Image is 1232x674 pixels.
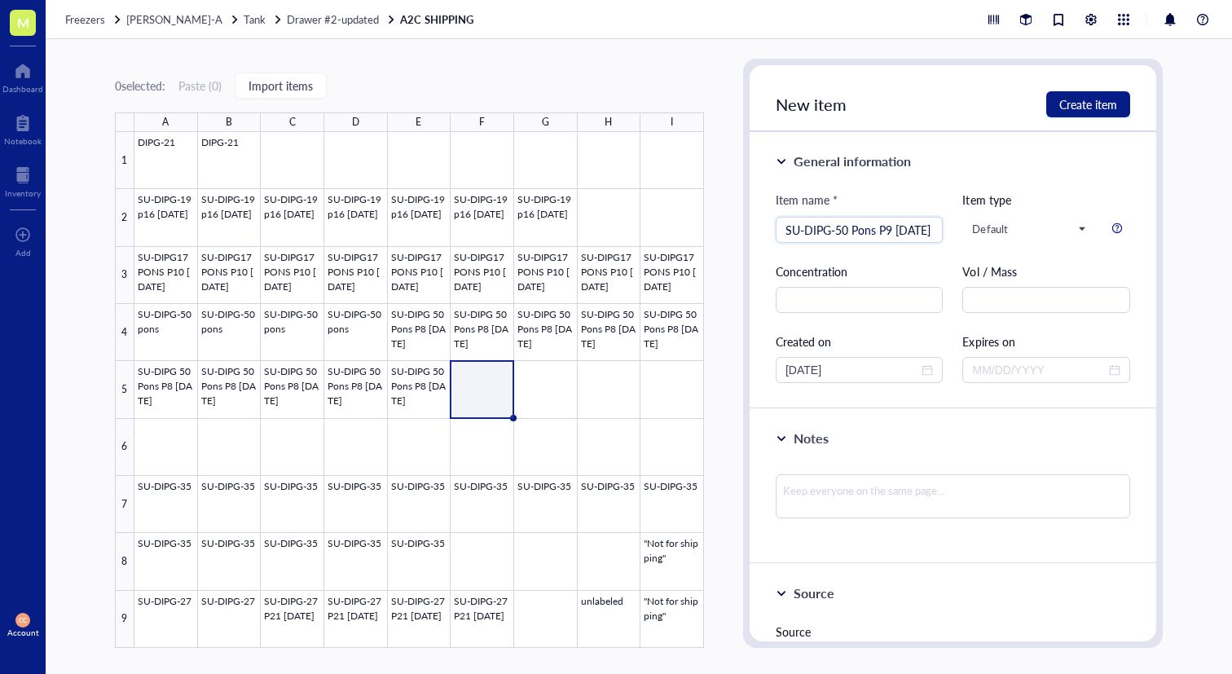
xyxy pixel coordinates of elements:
div: 9 [115,591,134,648]
span: Import items [249,79,313,92]
div: 4 [115,304,134,361]
a: Freezers [65,12,123,27]
a: Dashboard [2,58,43,94]
div: Dashboard [2,84,43,94]
button: Import items [235,73,327,99]
a: [PERSON_NAME]-A [126,12,240,27]
div: Notes [794,429,829,448]
span: Drawer #2-updated [287,11,379,27]
div: Concentration [776,262,944,280]
input: MM/DD/YYYY [785,361,919,379]
span: Create item [1059,98,1117,111]
a: Notebook [4,110,42,146]
span: CC [19,616,28,623]
div: Item type [962,191,1130,209]
div: I [671,112,673,132]
div: Source [776,623,1130,641]
div: 8 [115,533,134,590]
div: 1 [115,132,134,189]
button: Create item [1046,91,1130,117]
span: Tank [244,11,266,27]
div: 0 selected: [115,77,165,95]
div: C [289,112,296,132]
div: G [542,112,549,132]
div: Expires on [962,333,1130,350]
input: MM/DD/YYYY [972,361,1106,379]
div: H [605,112,612,132]
div: Add [15,248,31,258]
div: 3 [115,247,134,304]
div: A [162,112,169,132]
div: Created on [776,333,944,350]
div: 2 [115,189,134,246]
a: A2C SHIPPING [400,12,476,27]
button: Paste (0) [178,73,222,99]
div: D [352,112,359,132]
span: [PERSON_NAME]-A [126,11,222,27]
div: 5 [115,361,134,418]
div: Notebook [4,136,42,146]
div: Vol / Mass [962,262,1130,280]
div: E [416,112,421,132]
a: TankDrawer #2-updated [244,12,397,27]
div: Account [7,628,39,637]
div: General information [794,152,911,171]
div: Inventory [5,188,41,198]
div: B [226,112,232,132]
div: 7 [115,476,134,533]
a: Inventory [5,162,41,198]
span: M [17,12,29,33]
span: Freezers [65,11,105,27]
div: F [479,112,485,132]
div: Item name [776,191,838,209]
span: Default [972,222,1085,236]
div: 6 [115,419,134,476]
div: Source [794,584,834,603]
span: New item [776,93,847,116]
